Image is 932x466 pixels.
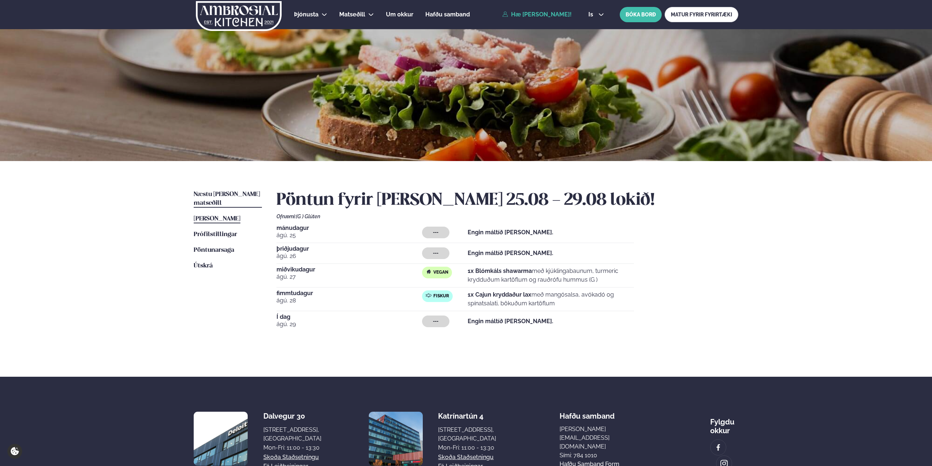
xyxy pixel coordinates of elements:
strong: Engin máltíð [PERSON_NAME]. [468,250,553,257]
span: Útskrá [194,263,213,269]
a: [PERSON_NAME] [194,215,240,223]
span: Þjónusta [294,11,318,18]
span: Hafðu samband [560,406,615,420]
button: is [583,12,610,17]
span: ágú. 26 [276,252,422,261]
span: ágú. 29 [276,320,422,329]
a: Prófílstillingar [194,230,237,239]
div: Fylgdu okkur [710,412,738,435]
span: Næstu [PERSON_NAME] matseðill [194,191,260,206]
span: Prófílstillingar [194,231,237,238]
a: Matseðill [339,10,365,19]
span: ágú. 28 [276,296,422,305]
img: image alt [194,412,248,466]
p: með kjúklingabaunum, turmeric krydduðum kartöflum og rauðrófu hummus (G ) [468,267,634,284]
span: is [588,12,595,17]
span: mánudagur [276,225,422,231]
span: Matseðill [339,11,365,18]
strong: Engin máltíð [PERSON_NAME]. [468,229,553,236]
span: (G ) Glúten [296,214,320,219]
span: Í dag [276,314,422,320]
div: [STREET_ADDRESS], [GEOGRAPHIC_DATA] [263,426,321,443]
p: Sími: 784 1010 [560,451,647,460]
a: Hæ [PERSON_NAME]! [502,11,572,18]
span: Fiskur [433,293,449,299]
img: image alt [369,412,423,466]
span: Pöntunarsaga [194,247,234,253]
img: fish.svg [426,293,432,298]
strong: Engin máltíð [PERSON_NAME]. [468,318,553,325]
div: Mon-Fri: 11:00 - 13:30 [263,443,321,452]
a: Útskrá [194,262,213,270]
a: Pöntunarsaga [194,246,234,255]
img: image alt [714,443,722,452]
a: Skoða staðsetningu [438,453,494,462]
img: Vegan.svg [426,269,432,275]
div: Ofnæmi: [276,214,738,219]
span: --- [433,318,438,324]
span: --- [433,230,438,235]
span: fimmtudagur [276,290,422,296]
p: með mangósalsa, avókadó og spínatsalati, bökuðum kartöflum [468,290,634,308]
div: Mon-Fri: 11:00 - 13:30 [438,443,496,452]
span: Hafðu samband [425,11,470,18]
a: Cookie settings [7,444,22,459]
span: Vegan [433,270,448,275]
img: logo [195,1,282,31]
a: Þjónusta [294,10,318,19]
span: ágú. 25 [276,231,422,240]
a: Næstu [PERSON_NAME] matseðill [194,190,262,208]
a: [PERSON_NAME][EMAIL_ADDRESS][DOMAIN_NAME] [560,425,647,451]
div: [STREET_ADDRESS], [GEOGRAPHIC_DATA] [438,426,496,443]
span: [PERSON_NAME] [194,216,240,222]
span: þriðjudagur [276,246,422,252]
strong: 1x Cajun kryddaður lax [468,291,531,298]
button: BÓKA BORÐ [620,7,662,22]
a: Skoða staðsetningu [263,453,319,462]
div: Dalvegur 30 [263,412,321,420]
h2: Pöntun fyrir [PERSON_NAME] 25.08 - 29.08 lokið! [276,190,738,211]
strong: 1x Blómkáls shawarma [468,267,532,274]
a: MATUR FYRIR FYRIRTÆKI [665,7,738,22]
a: image alt [711,440,726,455]
span: ágú. 27 [276,273,422,281]
span: Um okkur [386,11,413,18]
span: --- [433,250,438,256]
div: Katrínartún 4 [438,412,496,420]
a: Um okkur [386,10,413,19]
a: Hafðu samband [425,10,470,19]
span: miðvikudagur [276,267,422,273]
